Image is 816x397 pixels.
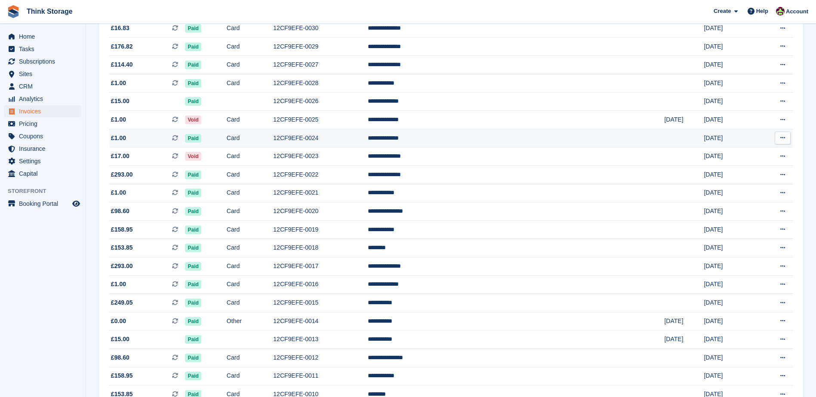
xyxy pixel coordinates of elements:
span: £16.83 [111,24,129,33]
span: £15.00 [111,335,129,344]
td: 12CF9EFE-0024 [273,129,368,147]
span: Pricing [19,118,71,130]
span: Create [714,7,731,15]
span: Paid [185,262,201,271]
span: Settings [19,155,71,167]
td: Card [227,74,273,93]
td: Card [227,56,273,74]
span: Paid [185,207,201,216]
a: menu [4,143,81,155]
td: [DATE] [704,92,755,111]
span: Paid [185,171,201,179]
td: 12CF9EFE-0025 [273,111,368,129]
span: Paid [185,354,201,362]
img: stora-icon-8386f47178a22dfd0bd8f6a31ec36ba5ce8667c1dd55bd0f319d3a0aa187defe.svg [7,5,20,18]
span: £1.00 [111,79,126,88]
td: Other [227,312,273,330]
span: Coupons [19,130,71,142]
td: 12CF9EFE-0014 [273,312,368,330]
td: 12CF9EFE-0019 [273,220,368,239]
span: £249.05 [111,298,133,307]
span: £158.95 [111,225,133,234]
span: Help [756,7,768,15]
span: Void [185,152,201,161]
td: [DATE] [664,330,704,349]
span: Capital [19,168,71,180]
span: Paid [185,299,201,307]
td: [DATE] [704,56,755,74]
span: Paid [185,372,201,380]
span: Paid [185,335,201,344]
td: [DATE] [704,19,755,38]
td: [DATE] [704,129,755,147]
td: Card [227,37,273,56]
td: Card [227,367,273,385]
td: [DATE] [704,367,755,385]
span: Invoices [19,105,71,117]
span: £176.82 [111,42,133,51]
td: Card [227,129,273,147]
td: 12CF9EFE-0011 [273,367,368,385]
td: [DATE] [704,37,755,56]
span: Analytics [19,93,71,105]
a: menu [4,55,81,67]
td: 12CF9EFE-0020 [273,202,368,221]
span: Paid [185,43,201,51]
span: £1.00 [111,188,126,197]
td: Card [227,184,273,202]
td: 12CF9EFE-0016 [273,275,368,294]
span: Paid [185,24,201,33]
td: [DATE] [704,275,755,294]
td: 12CF9EFE-0021 [273,184,368,202]
span: £158.95 [111,371,133,380]
span: Storefront [8,187,86,195]
a: menu [4,118,81,130]
span: Home [19,31,71,43]
td: [DATE] [704,166,755,184]
td: Card [227,111,273,129]
td: 12CF9EFE-0017 [273,257,368,276]
a: menu [4,155,81,167]
span: £98.60 [111,207,129,216]
span: Booking Portal [19,198,71,210]
td: 12CF9EFE-0028 [273,74,368,93]
span: Paid [185,134,201,143]
span: £1.00 [111,280,126,289]
span: £17.00 [111,152,129,161]
span: Paid [185,189,201,197]
td: Card [227,19,273,38]
td: [DATE] [704,111,755,129]
a: menu [4,31,81,43]
td: 12CF9EFE-0026 [273,92,368,111]
td: Card [227,147,273,166]
span: Insurance [19,143,71,155]
span: £98.60 [111,353,129,362]
span: £293.00 [111,170,133,179]
td: [DATE] [704,184,755,202]
span: £114.40 [111,60,133,69]
a: menu [4,43,81,55]
span: £293.00 [111,262,133,271]
td: [DATE] [704,220,755,239]
td: [DATE] [704,330,755,349]
span: Paid [185,97,201,106]
td: [DATE] [704,257,755,276]
a: menu [4,105,81,117]
a: menu [4,168,81,180]
td: [DATE] [664,312,704,330]
td: [DATE] [704,74,755,93]
span: Paid [185,226,201,234]
td: 12CF9EFE-0013 [273,330,368,349]
span: Subscriptions [19,55,71,67]
a: Preview store [71,198,81,209]
td: Card [227,348,273,367]
td: 12CF9EFE-0023 [273,147,368,166]
td: 12CF9EFE-0012 [273,348,368,367]
td: Card [227,275,273,294]
span: £1.00 [111,134,126,143]
td: [DATE] [704,348,755,367]
td: Card [227,220,273,239]
td: [DATE] [704,202,755,221]
span: Paid [185,61,201,69]
span: Paid [185,79,201,88]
